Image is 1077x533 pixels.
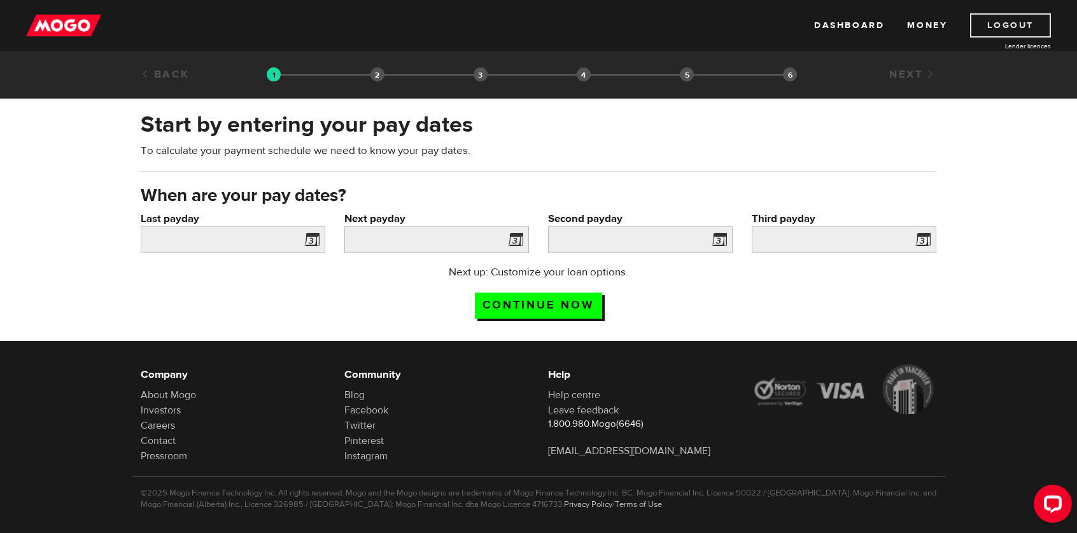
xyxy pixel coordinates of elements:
a: Pinterest [344,434,384,447]
a: [EMAIL_ADDRESS][DOMAIN_NAME] [548,445,710,457]
label: Next payday [344,211,529,226]
a: Contact [141,434,176,447]
a: Money [907,13,947,38]
label: Last payday [141,211,325,226]
a: Back [141,67,190,81]
a: Leave feedback [548,404,619,417]
img: transparent-188c492fd9eaac0f573672f40bb141c2.gif [267,67,281,81]
a: Instagram [344,450,388,462]
p: ©2025 Mogo Finance Technology Inc. All rights reserved. Mogo and the Mogo designs are trademarks ... [141,487,936,510]
a: Blog [344,389,365,401]
a: Dashboard [814,13,884,38]
a: Terms of Use [615,499,662,509]
h2: Start by entering your pay dates [141,111,936,138]
p: Next up: Customize your loan options. [412,265,665,280]
h6: Company [141,367,325,382]
a: Privacy Policy [564,499,612,509]
a: About Mogo [141,389,196,401]
img: mogo_logo-11ee424be714fa7cbb0f0f49df9e16ec.png [26,13,101,38]
a: Next [889,67,936,81]
a: Lender licences [955,41,1051,51]
a: Careers [141,419,175,432]
a: Help centre [548,389,600,401]
h3: When are your pay dates? [141,186,936,206]
img: legal-icons-92a2ffecb4d32d839781d1b4e4802d7b.png [752,364,936,414]
a: Logout [970,13,1051,38]
a: Twitter [344,419,376,432]
label: Third payday [752,211,936,226]
h6: Help [548,367,733,382]
input: Continue now [475,293,602,319]
iframe: LiveChat chat widget [1024,480,1077,533]
a: Pressroom [141,450,187,462]
p: 1.800.980.Mogo(6646) [548,418,733,431]
p: To calculate your payment schedule we need to know your pay dates. [141,143,936,158]
h6: Community [344,367,529,382]
label: Second payday [548,211,733,226]
a: Facebook [344,404,388,417]
a: Investors [141,404,181,417]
